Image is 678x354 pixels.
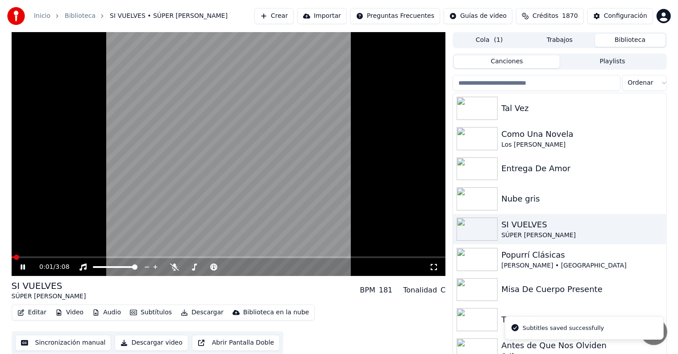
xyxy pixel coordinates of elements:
[14,306,50,319] button: Editar
[523,324,604,333] div: Subtitles saved successfully
[441,285,445,296] div: C
[501,249,662,261] div: Popurrí Clásicas
[52,306,87,319] button: Video
[501,102,662,115] div: Tal Vez
[501,261,662,270] div: [PERSON_NAME] • [GEOGRAPHIC_DATA]
[494,36,503,45] span: ( 1 )
[604,12,647,21] div: Configuración
[15,335,112,351] button: Sincronización manual
[403,285,437,296] div: Tonalidad
[501,231,662,240] div: SÚPER [PERSON_NAME]
[39,263,61,272] div: /
[595,34,666,47] button: Biblioteca
[7,7,25,25] img: youka
[34,12,50,21] a: Inicio
[501,218,662,231] div: SI VUELVES
[39,263,53,272] span: 0:01
[501,140,662,149] div: Los [PERSON_NAME]
[501,162,662,175] div: Entrega De Amor
[55,263,69,272] span: 3:08
[562,12,578,21] span: 1870
[501,313,662,326] div: Tecolotito
[444,8,512,24] button: Guías de video
[524,34,595,47] button: Trabajos
[379,285,393,296] div: 181
[243,308,309,317] div: Biblioteca en la nube
[65,12,96,21] a: Biblioteca
[501,128,662,140] div: Como Una Novela
[516,8,584,24] button: Créditos1870
[89,306,125,319] button: Audio
[126,306,175,319] button: Subtítulos
[177,306,227,319] button: Descargar
[34,12,228,21] nav: breadcrumb
[532,12,558,21] span: Créditos
[501,193,662,205] div: Nube gris
[628,78,653,87] span: Ordenar
[115,335,188,351] button: Descargar video
[12,292,86,301] div: SÚPER [PERSON_NAME]
[350,8,440,24] button: Preguntas Frecuentes
[501,339,662,352] div: Antes de Que Nos Olviden
[501,283,662,296] div: Misa De Cuerpo Presente
[297,8,347,24] button: Importar
[587,8,653,24] button: Configuración
[360,285,375,296] div: BPM
[454,34,524,47] button: Cola
[12,280,86,292] div: SI VUELVES
[454,55,560,68] button: Canciones
[110,12,228,21] span: SI VUELVES • SÚPER [PERSON_NAME]
[254,8,294,24] button: Crear
[560,55,666,68] button: Playlists
[192,335,280,351] button: Abrir Pantalla Doble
